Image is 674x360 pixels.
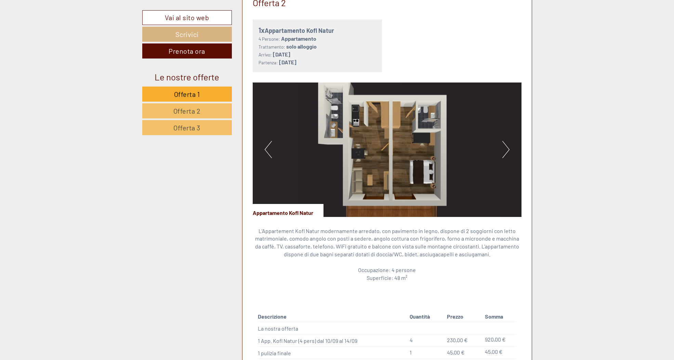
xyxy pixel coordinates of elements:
[407,334,444,347] td: 4
[259,26,265,34] b: 1x
[259,44,285,50] small: Trattamento:
[258,322,407,334] td: La nostra offerta
[482,311,516,322] th: Somma
[5,18,105,39] div: Buon giorno, come possiamo aiutarla?
[253,227,521,282] p: L’Appartement Kofl Natur modernamente arredato, con pavimento in legno, dispone di 2 soggiorni co...
[10,33,101,38] small: 09:04
[279,59,296,65] b: [DATE]
[10,20,101,25] div: Appartements & Wellness [PERSON_NAME]
[258,311,407,322] th: Descrizione
[174,90,200,98] span: Offerta 1
[173,107,201,115] span: Offerta 2
[444,311,482,322] th: Prezzo
[447,337,467,343] span: 230,00 €
[142,70,232,83] div: Le nostre offerte
[265,141,272,158] button: Previous
[253,204,323,217] div: Appartamento Kofl Natur
[142,10,232,25] a: Vai al sito web
[142,43,232,59] a: Prenota ora
[273,51,290,57] b: [DATE]
[482,347,516,359] td: 45,00 €
[407,347,444,359] td: 1
[447,349,464,356] span: 45,00 €
[259,25,376,35] div: Appartamento Kofl Natur
[173,124,200,132] span: Offerta 3
[253,82,521,217] img: image
[258,334,407,347] td: 1 App. Kofl Natur (4 pers) dal 10/09 al 14/09
[259,36,280,42] small: 4 Persone:
[407,311,444,322] th: Quantità
[502,141,510,158] button: Next
[122,5,147,17] div: [DATE]
[233,177,269,192] button: Invia
[286,43,317,50] b: solo alloggio
[258,347,407,359] td: 1 pulizia finale
[281,35,316,42] b: Appartamento
[259,60,278,65] small: Partenza:
[259,52,272,57] small: Arrivo:
[482,334,516,347] td: 920,00 €
[142,27,232,42] a: Scrivici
